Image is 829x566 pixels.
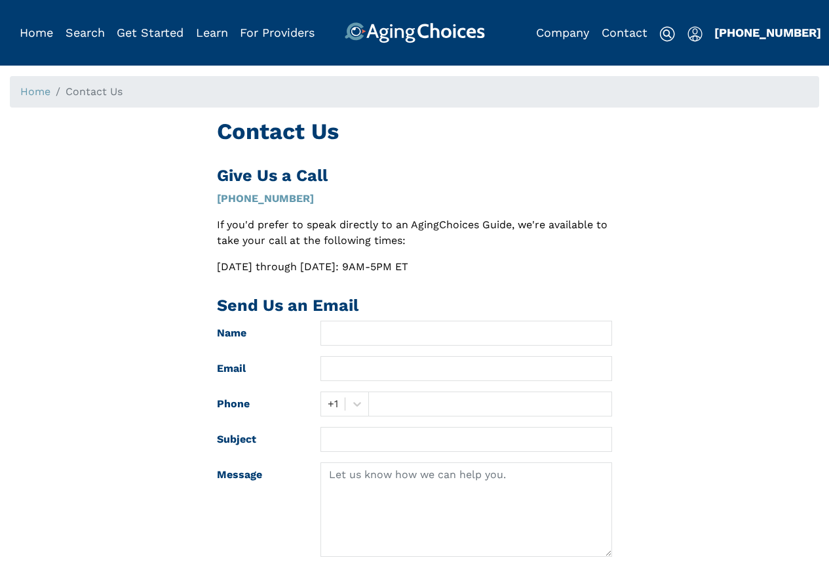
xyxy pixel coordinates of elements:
a: Get Started [117,26,183,39]
img: AgingChoices [344,22,484,43]
a: Search [66,26,105,39]
label: Name [207,321,311,346]
p: [DATE] through [DATE]: 9AM-5PM ET [217,259,612,275]
div: Popover trigger [687,22,703,43]
a: [PHONE_NUMBER] [217,192,314,205]
a: Contact [602,26,647,39]
a: Home [20,85,50,98]
h2: Give Us a Call [217,166,612,186]
span: Contact Us [66,85,123,98]
nav: breadcrumb [10,76,819,108]
label: Phone [207,392,311,416]
a: Learn [196,26,228,39]
a: Company [536,26,589,39]
label: Email [207,356,311,381]
div: Popover trigger [66,22,105,43]
p: If you'd prefer to speak directly to an AgingChoices Guide, we're available to take your call at ... [217,217,612,249]
img: user-icon.svg [687,26,703,42]
img: search-icon.svg [659,26,675,42]
a: For Providers [240,26,315,39]
h2: Send Us an Email [217,296,612,315]
label: Message [207,462,311,557]
label: Subject [207,427,311,452]
a: Home [20,26,53,39]
h1: Contact Us [217,118,612,145]
a: [PHONE_NUMBER] [714,26,821,39]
